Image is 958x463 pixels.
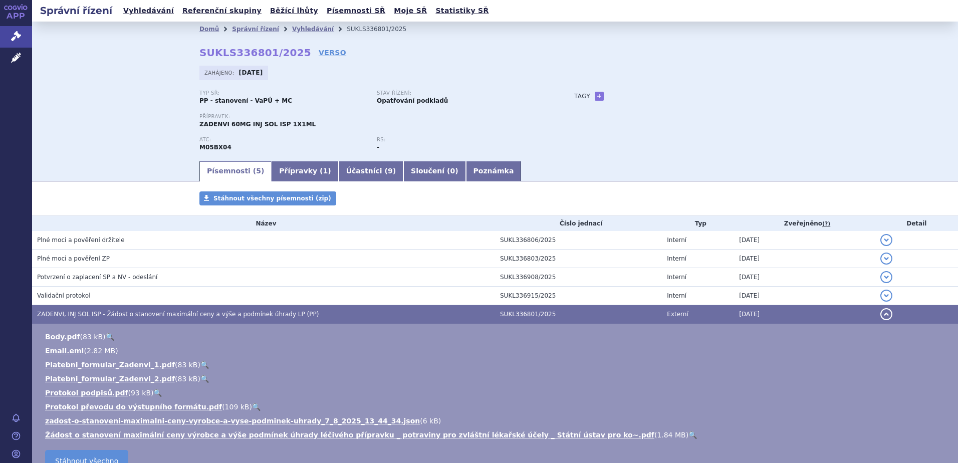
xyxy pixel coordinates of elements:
th: Typ [662,216,734,231]
th: Číslo jednací [495,216,662,231]
span: 83 kB [83,333,103,341]
a: 🔍 [106,333,114,341]
p: Typ SŘ: [199,90,367,96]
a: Vyhledávání [120,4,177,18]
a: Písemnosti SŘ [324,4,388,18]
span: Interní [667,255,686,262]
a: Moje SŘ [391,4,430,18]
a: Domů [199,26,219,33]
h3: Tagy [574,90,590,102]
li: ( ) [45,388,948,398]
p: RS: [377,137,544,143]
a: Písemnosti (5) [199,161,272,181]
a: Platebni_formular_Zadenvi_1.pdf [45,361,175,369]
a: Platebni_formular_Zadenvi_2.pdf [45,375,175,383]
th: Zveřejněno [734,216,875,231]
span: 5 [256,167,261,175]
p: Stav řízení: [377,90,544,96]
span: Plné moci a pověření držitele [37,237,125,244]
a: Body.pdf [45,333,80,341]
th: Detail [875,216,958,231]
strong: SUKLS336801/2025 [199,47,311,59]
a: Email.eml [45,347,84,355]
td: SUKL336915/2025 [495,287,662,305]
a: Správní řízení [232,26,279,33]
td: [DATE] [734,250,875,268]
span: 83 kB [177,361,197,369]
a: Referenční skupiny [179,4,265,18]
a: Vyhledávání [292,26,334,33]
a: 🔍 [252,403,261,411]
span: Interní [667,292,686,299]
li: ( ) [45,374,948,384]
a: Sloučení (0) [403,161,465,181]
a: Protokol podpisů.pdf [45,389,128,397]
li: ( ) [45,402,948,412]
td: [DATE] [734,231,875,250]
span: 93 kB [131,389,151,397]
strong: Opatřování podkladů [377,97,448,104]
th: Název [32,216,495,231]
li: SUKLS336801/2025 [347,22,419,37]
button: detail [880,290,892,302]
h2: Správní řízení [32,4,120,18]
span: 2.82 MB [87,347,115,355]
td: SUKL336806/2025 [495,231,662,250]
li: ( ) [45,360,948,370]
span: Validační protokol [37,292,91,299]
span: 6 kB [423,417,438,425]
a: Běžící lhůty [267,4,321,18]
strong: [DATE] [239,69,263,76]
span: 83 kB [177,375,197,383]
td: [DATE] [734,305,875,324]
span: Interní [667,237,686,244]
span: Potvrzení o zaplacení SP a NV - odeslání [37,274,157,281]
span: Zahájeno: [204,69,236,77]
a: Statistiky SŘ [432,4,492,18]
li: ( ) [45,416,948,426]
strong: PP - stanovení - VaPÚ + MC [199,97,292,104]
span: 109 kB [225,403,250,411]
button: detail [880,234,892,246]
td: [DATE] [734,287,875,305]
td: SUKL336801/2025 [495,305,662,324]
button: detail [880,308,892,320]
a: Účastníci (9) [339,161,403,181]
a: Stáhnout všechny písemnosti (zip) [199,191,336,205]
li: ( ) [45,430,948,440]
a: 🔍 [200,375,209,383]
a: 🔍 [200,361,209,369]
a: 🔍 [153,389,162,397]
a: VERSO [319,48,346,58]
span: Stáhnout všechny písemnosti (zip) [213,195,331,202]
li: ( ) [45,346,948,356]
li: ( ) [45,332,948,342]
a: + [595,92,604,101]
a: Protokol převodu do výstupního formátu.pdf [45,403,222,411]
span: Plné moci a pověření ZP [37,255,110,262]
span: Externí [667,311,688,318]
button: detail [880,271,892,283]
abbr: (?) [822,220,830,227]
a: Poznámka [466,161,522,181]
span: Interní [667,274,686,281]
p: Přípravek: [199,114,554,120]
button: detail [880,253,892,265]
strong: - [377,144,379,151]
p: ATC: [199,137,367,143]
a: Přípravky (1) [272,161,338,181]
strong: DENOSUMAB [199,144,231,151]
span: 9 [388,167,393,175]
td: [DATE] [734,268,875,287]
a: 🔍 [688,431,697,439]
span: 1 [323,167,328,175]
span: 1.84 MB [657,431,685,439]
td: SUKL336908/2025 [495,268,662,287]
span: ZADENVI, INJ SOL ISP - Žádost o stanovení maximální ceny a výše a podmínek úhrady LP (PP) [37,311,319,318]
a: Žádost o stanovení maximální ceny výrobce a výše podmínek úhrady léčivého přípravku _ potraviny p... [45,431,654,439]
span: 0 [450,167,455,175]
td: SUKL336803/2025 [495,250,662,268]
span: ZADENVI 60MG INJ SOL ISP 1X1ML [199,121,316,128]
a: zadost-o-stanoveni-maximalni-ceny-vyrobce-a-vyse-podminek-uhrady_7_8_2025_13_44_34.json [45,417,420,425]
